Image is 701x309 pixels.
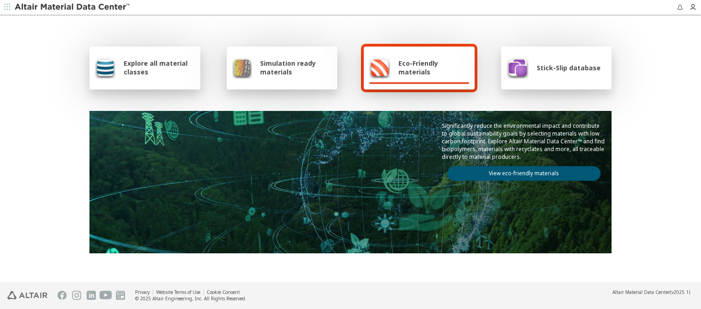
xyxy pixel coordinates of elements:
a: Website Terms of Use [156,289,200,295]
a: Privacy [135,289,150,295]
span: Explore all material classes [124,59,195,76]
p: Significantly reduce the environmental impact and contribute to global sustainability goals by se... [442,122,606,161]
span: Eco-Friendly materials [398,59,469,76]
span: Simulation ready materials [260,59,332,76]
img: Altair Engineering [7,291,47,299]
span: Stick-Slip database [537,63,601,72]
img: Explore all material classes [95,57,115,79]
div: © 2025 Altair Engineering, Inc. All Rights Reserved. [135,295,246,302]
a: View eco-friendly materials [447,166,601,181]
a: Cookie Consent [207,289,240,295]
img: Eco-Friendly materials [369,57,390,79]
img: Simulation ready materials [232,57,252,79]
span: Altair Material Data Center [612,289,670,295]
img: Altair Material Data Center [15,3,131,12]
div: (v2025.1) [612,289,690,295]
img: Stick-Slip database [507,57,528,79]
